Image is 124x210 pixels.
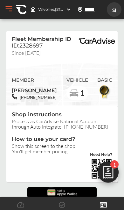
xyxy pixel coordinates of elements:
img: validBarcode.04db607d403785ac2641.png [91,158,112,179]
span: MEMBER [12,77,57,83]
span: You'll get member pricing. [12,149,112,154]
span: SJ [108,4,120,16]
img: header-down-arrow.9dd2ce7d.svg [66,7,71,12]
span: Since [DATE] [12,49,41,54]
span: Shop instructions [12,111,112,118]
span: [PHONE_NUMBER] [17,94,57,100]
span: 1 [110,160,119,169]
button: Open Menu [4,4,14,14]
img: CA-Icon.89b5b008.svg [16,4,27,15]
span: Fleet Membership ID [12,36,71,42]
img: header-home-logo.8d720a4f.svg [31,7,36,12]
img: BasicPremiumLogo.8d547ee0.svg [78,38,116,44]
img: phone-black.37208b07.svg [12,94,17,99]
span: ID:2328697 [12,42,43,49]
img: BasicBadge.31956f0b.svg [98,85,112,99]
span: [PERSON_NAME] [12,85,57,94]
img: location_vector.a44bc228.svg [78,7,83,12]
img: edit-cartIcon.11d11f9a.svg [93,159,123,189]
span: Show this screen to the shop. [12,143,112,149]
a: Need Help? [90,153,112,158]
img: applePay.d8f5d55d79347fbc3838.png [45,187,79,198]
span: Process as CarAdvise National Account through Auto Integrate. [PHONE_NUMBER] [12,118,112,129]
span: How to use your card? [12,136,112,143]
img: car-basic.192fe7b4.svg [69,88,79,99]
span: BASIC [97,77,112,83]
span: 1 [80,89,85,97]
span: VEHICLE [66,77,88,83]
